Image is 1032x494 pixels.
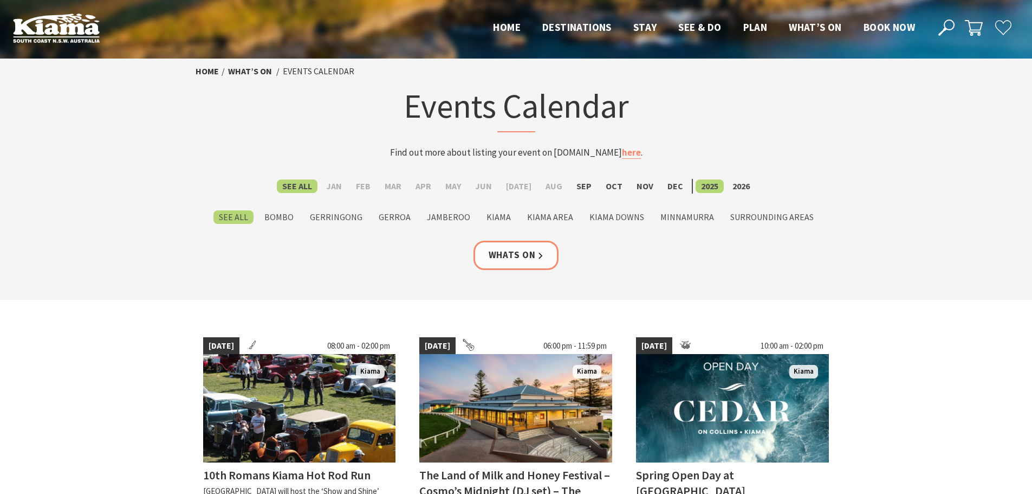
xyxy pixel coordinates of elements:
[633,21,657,34] span: Stay
[379,179,407,193] label: Mar
[631,179,659,193] label: Nov
[203,467,371,483] h4: 10th Romans Kiama Hot Rod Run
[481,210,516,224] label: Kiama
[203,337,239,355] span: [DATE]
[755,337,829,355] span: 10:00 am - 02:00 pm
[304,145,729,160] p: Find out more about listing your event on [DOMAIN_NAME] .
[571,179,597,193] label: Sep
[622,146,641,159] a: here
[696,179,724,193] label: 2025
[277,179,317,193] label: See All
[540,179,568,193] label: Aug
[600,179,628,193] label: Oct
[725,210,819,224] label: Surrounding Areas
[655,210,719,224] label: Minnamurra
[321,179,347,193] label: Jan
[419,354,612,463] img: Land of Milk an Honey Festival
[213,210,254,224] label: See All
[283,65,354,79] li: Events Calendar
[501,179,537,193] label: [DATE]
[322,337,395,355] span: 08:00 am - 02:00 pm
[522,210,579,224] label: Kiama Area
[538,337,612,355] span: 06:00 pm - 11:59 pm
[727,179,755,193] label: 2026
[662,179,689,193] label: Dec
[304,210,368,224] label: Gerringong
[493,21,521,34] span: Home
[196,66,219,77] a: Home
[636,337,672,355] span: [DATE]
[743,21,768,34] span: Plan
[440,179,466,193] label: May
[542,21,612,34] span: Destinations
[228,66,272,77] a: What’s On
[419,337,456,355] span: [DATE]
[573,365,601,378] span: Kiama
[473,241,559,270] a: Whats On
[373,210,416,224] label: Gerroa
[356,365,385,378] span: Kiama
[789,365,818,378] span: Kiama
[470,179,497,193] label: Jun
[864,21,915,34] span: Book now
[482,19,926,37] nav: Main Menu
[203,354,396,463] img: Hot Rod Run Kiama
[678,21,721,34] span: See & Do
[584,210,650,224] label: Kiama Downs
[410,179,437,193] label: Apr
[421,210,476,224] label: Jamberoo
[304,84,729,132] h1: Events Calendar
[13,13,100,43] img: Kiama Logo
[259,210,299,224] label: Bombo
[789,21,842,34] span: What’s On
[351,179,376,193] label: Feb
